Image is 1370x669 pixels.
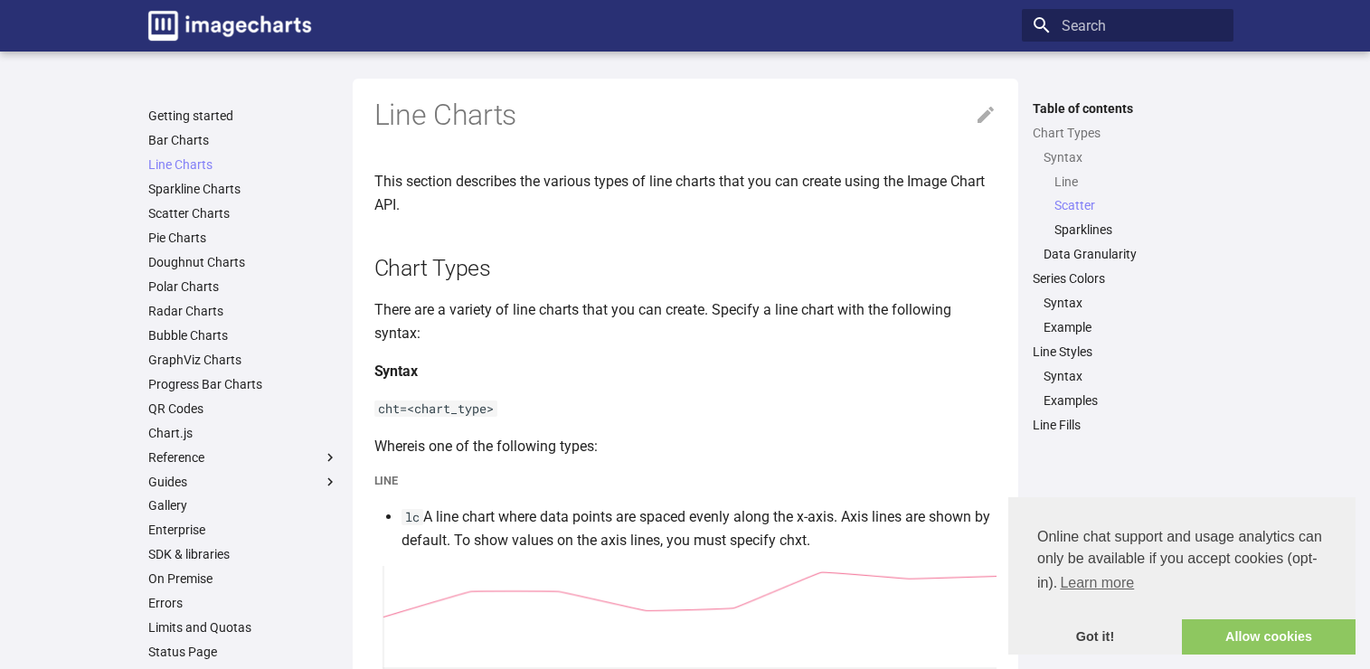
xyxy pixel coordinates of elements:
a: Doughnut Charts [148,254,338,270]
nav: Series Colors [1033,295,1223,335]
p: There are a variety of line charts that you can create. Specify a line chart with the following s... [374,298,997,344]
nav: Chart Types [1033,149,1223,263]
p: Where [374,435,997,458]
label: Reference [148,449,338,466]
a: GraphViz Charts [148,352,338,368]
a: SDK & libraries [148,546,338,562]
label: Guides [148,474,338,490]
a: Line [1054,174,1223,190]
a: Radar Charts [148,303,338,319]
a: Line Charts [148,156,338,173]
li: A line chart where data points are spaced evenly along the x-axis. Axis lines are shown by defaul... [402,505,997,551]
a: allow cookies [1182,619,1356,655]
a: Chart.js [148,425,338,441]
a: Enterprise [148,522,338,538]
a: Examples [1044,392,1223,409]
a: Getting started [148,108,338,124]
a: Scatter [1054,197,1223,213]
a: Chart Types [1033,125,1223,141]
span: Online chat support and usage analytics can only be available if you accept cookies (opt-in). [1037,526,1327,597]
div: cookieconsent [1008,497,1356,655]
h2: Chart Types [374,252,997,284]
code: lc [402,509,423,525]
a: Series Colors [1033,270,1223,287]
p: This section describes the various types of line charts that you can create using the Image Chart... [374,170,997,216]
h4: Syntax [374,360,997,383]
a: Progress Bar Charts [148,376,338,392]
input: Search [1022,9,1233,42]
a: Errors [148,595,338,611]
h5: Line [374,472,997,490]
a: Gallery [148,497,338,514]
a: Bar Charts [148,132,338,148]
a: QR Codes [148,400,338,417]
a: Sparkline Charts [148,181,338,197]
a: Line Styles [1033,344,1223,360]
code: cht=<chart_type> [374,400,497,417]
a: Syntax [1044,368,1223,384]
a: Limits and Quotas [148,619,338,636]
a: Pie Charts [148,230,338,246]
h1: Line Charts [374,97,997,135]
a: Bubble Charts [148,327,338,344]
a: On Premise [148,570,338,587]
a: Scatter Charts [148,205,338,221]
a: dismiss cookie message [1008,619,1182,655]
chart_type: is one of the following types: [414,438,598,455]
a: Syntax [1044,149,1223,165]
a: Example [1044,319,1223,335]
a: learn more about cookies [1057,570,1137,597]
a: Data Granularity [1044,246,1223,262]
label: Table of contents [1022,100,1233,117]
a: Line Fills [1033,417,1223,433]
nav: Table of contents [1022,100,1233,433]
nav: Syntax [1044,174,1223,239]
a: Image-Charts documentation [141,4,318,48]
a: Status Page [148,644,338,660]
a: Sparklines [1054,221,1223,238]
a: Polar Charts [148,278,338,295]
img: logo [148,11,311,41]
nav: Line Styles [1033,368,1223,409]
a: Syntax [1044,295,1223,311]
